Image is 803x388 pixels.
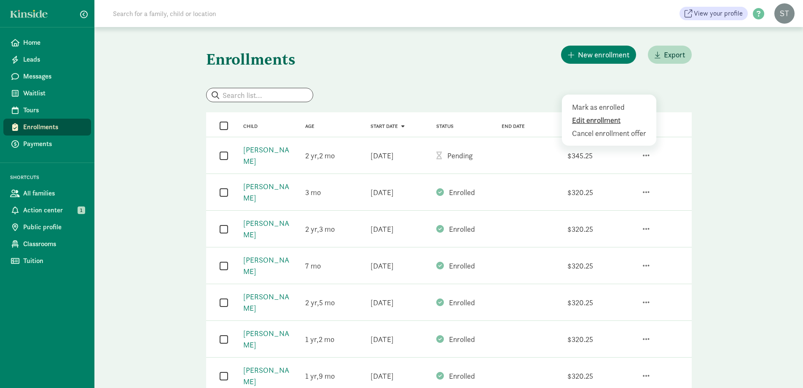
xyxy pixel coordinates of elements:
[449,261,475,271] span: Enrolled
[449,371,475,381] span: Enrolled
[319,298,335,307] span: 5
[305,261,321,271] span: 7
[3,219,91,236] a: Public profile
[572,101,650,113] div: Mark as enrolled
[3,68,91,85] a: Messages
[243,145,289,166] a: [PERSON_NAME]
[243,365,289,386] a: [PERSON_NAME]
[567,187,593,198] div: $320.25
[23,205,84,215] span: Action center
[578,49,629,60] span: New enrollment
[694,8,743,19] span: View your profile
[23,54,84,65] span: Leads
[207,88,313,102] input: Search list...
[23,38,84,48] span: Home
[243,292,289,313] a: [PERSON_NAME]
[567,150,593,161] div: $345.25
[567,223,593,235] div: $320.25
[23,239,84,249] span: Classrooms
[23,122,84,132] span: Enrollments
[23,188,84,198] span: All families
[108,5,344,22] input: Search for a family, child or location
[371,150,394,161] div: [DATE]
[305,334,319,344] span: 1
[648,46,692,64] button: Export
[371,334,394,345] div: [DATE]
[305,123,314,129] a: Age
[23,139,84,149] span: Payments
[679,7,748,20] a: View your profile
[305,298,319,307] span: 2
[567,334,593,345] div: $320.25
[447,151,473,160] span: Pending
[3,119,91,136] a: Enrollments
[761,347,803,388] iframe: Chat Widget
[3,185,91,202] a: All families
[664,49,685,60] span: Export
[3,236,91,252] a: Classrooms
[371,223,394,235] div: [DATE]
[567,260,593,271] div: $320.25
[502,123,525,129] a: End date
[449,298,475,307] span: Enrolled
[305,371,319,381] span: 1
[436,123,454,129] a: Status
[3,34,91,51] a: Home
[371,123,398,129] span: Start date
[3,85,91,102] a: Waitlist
[371,187,394,198] div: [DATE]
[243,182,289,203] a: [PERSON_NAME]
[305,224,319,234] span: 2
[319,224,335,234] span: 3
[561,46,636,64] button: New enrollment
[243,328,289,350] a: [PERSON_NAME]
[371,260,394,271] div: [DATE]
[305,187,321,197] span: 3
[206,44,295,74] h1: Enrollments
[567,297,593,308] div: $320.25
[371,370,394,382] div: [DATE]
[567,370,593,382] div: $320.25
[243,255,289,276] a: [PERSON_NAME]
[572,128,650,139] div: Cancel enrollment offer
[319,371,335,381] span: 9
[449,187,475,197] span: Enrolled
[3,51,91,68] a: Leads
[449,334,475,344] span: Enrolled
[23,71,84,81] span: Messages
[23,105,84,115] span: Tours
[243,123,258,129] a: Child
[3,252,91,269] a: Tuition
[449,224,475,234] span: Enrolled
[371,297,394,308] div: [DATE]
[572,114,650,126] div: Edit enrollment
[78,206,85,214] span: 1
[243,218,289,239] a: [PERSON_NAME]
[371,123,405,129] a: Start date
[319,334,334,344] span: 2
[305,151,319,160] span: 2
[23,222,84,232] span: Public profile
[3,202,91,219] a: Action center 1
[319,151,335,160] span: 2
[3,136,91,152] a: Payments
[23,88,84,98] span: Waitlist
[3,102,91,119] a: Tours
[23,256,84,266] span: Tuition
